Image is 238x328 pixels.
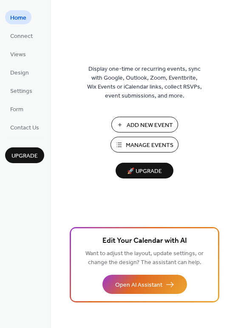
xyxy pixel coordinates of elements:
[5,83,37,98] a: Settings
[10,50,26,59] span: Views
[102,275,187,294] button: Open AI Assistant
[126,141,173,150] span: Manage Events
[5,147,44,163] button: Upgrade
[5,65,34,79] a: Design
[5,47,31,61] a: Views
[10,14,26,23] span: Home
[10,69,29,78] span: Design
[111,117,178,132] button: Add New Event
[127,121,173,130] span: Add New Event
[10,124,39,132] span: Contact Us
[10,105,23,114] span: Form
[10,32,33,41] span: Connect
[87,65,202,101] span: Display one-time or recurring events, sync with Google, Outlook, Zoom, Eventbrite, Wix Events or ...
[85,248,204,268] span: Want to adjust the layout, update settings, or change the design? The assistant can help.
[5,29,38,43] a: Connect
[110,137,178,152] button: Manage Events
[5,120,44,134] a: Contact Us
[121,166,168,177] span: 🚀 Upgrade
[10,87,32,96] span: Settings
[5,10,31,24] a: Home
[116,163,173,178] button: 🚀 Upgrade
[11,152,38,161] span: Upgrade
[115,281,162,290] span: Open AI Assistant
[5,102,28,116] a: Form
[102,235,187,247] span: Edit Your Calendar with AI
